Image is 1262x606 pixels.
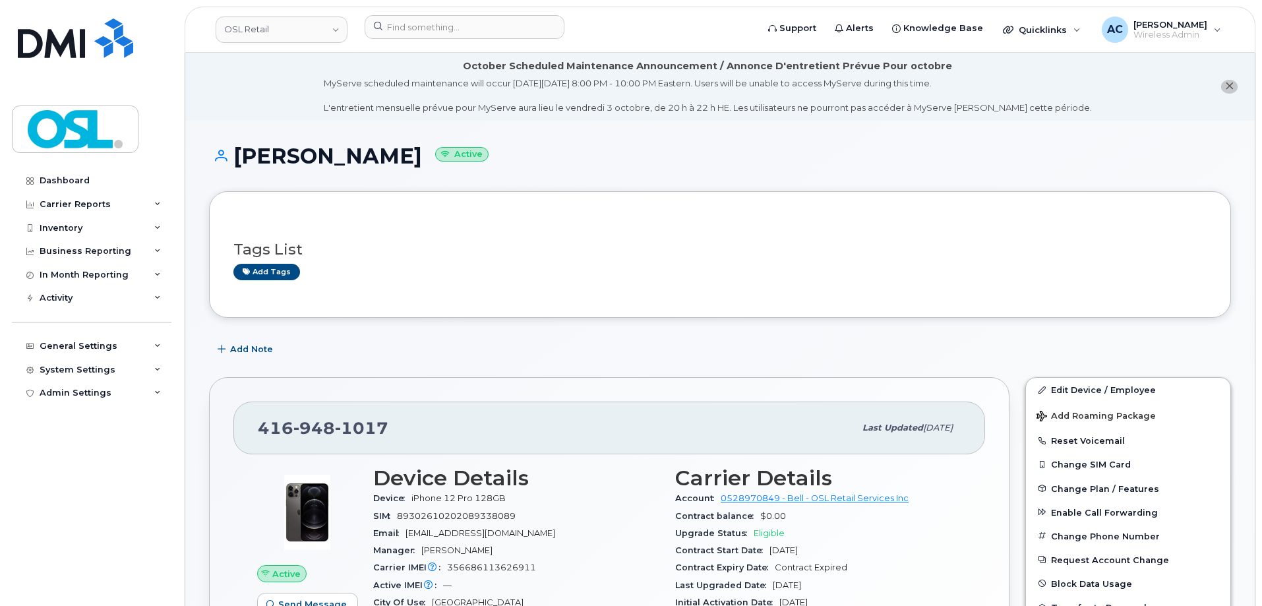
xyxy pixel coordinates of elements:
[406,528,555,538] span: [EMAIL_ADDRESS][DOMAIN_NAME]
[373,545,421,555] span: Manager
[760,511,786,521] span: $0.00
[443,580,452,590] span: —
[373,580,443,590] span: Active IMEI
[1026,548,1230,572] button: Request Account Change
[272,568,301,580] span: Active
[209,338,284,361] button: Add Note
[775,562,847,572] span: Contract Expired
[862,423,923,433] span: Last updated
[268,473,347,552] img: image20231002-3703462-zcwrqf.jpeg
[675,466,961,490] h3: Carrier Details
[373,493,411,503] span: Device
[1051,507,1158,517] span: Enable Call Forwarding
[463,59,952,73] div: October Scheduled Maintenance Announcement / Annonce D'entretient Prévue Pour octobre
[1026,402,1230,429] button: Add Roaming Package
[373,562,447,572] span: Carrier IMEI
[675,493,721,503] span: Account
[1026,429,1230,452] button: Reset Voicemail
[754,528,785,538] span: Eligible
[675,528,754,538] span: Upgrade Status
[1026,572,1230,595] button: Block Data Usage
[435,147,489,162] small: Active
[1051,483,1159,493] span: Change Plan / Features
[230,343,273,355] span: Add Note
[923,423,953,433] span: [DATE]
[1221,80,1238,94] button: close notification
[675,511,760,521] span: Contract balance
[675,562,775,572] span: Contract Expiry Date
[773,580,801,590] span: [DATE]
[373,528,406,538] span: Email
[335,418,388,438] span: 1017
[411,493,506,503] span: iPhone 12 Pro 128GB
[373,511,397,521] span: SIM
[233,264,300,280] a: Add tags
[1026,452,1230,476] button: Change SIM Card
[769,545,798,555] span: [DATE]
[397,511,516,521] span: 89302610202089338089
[1026,524,1230,548] button: Change Phone Number
[233,241,1207,258] h3: Tags List
[373,466,659,490] h3: Device Details
[675,545,769,555] span: Contract Start Date
[447,562,536,572] span: 356686113626911
[1026,378,1230,402] a: Edit Device / Employee
[675,580,773,590] span: Last Upgraded Date
[258,418,388,438] span: 416
[721,493,909,503] a: 0528970849 - Bell - OSL Retail Services Inc
[209,144,1231,167] h1: [PERSON_NAME]
[1037,411,1156,423] span: Add Roaming Package
[1026,500,1230,524] button: Enable Call Forwarding
[1026,477,1230,500] button: Change Plan / Features
[293,418,335,438] span: 948
[324,77,1092,114] div: MyServe scheduled maintenance will occur [DATE][DATE] 8:00 PM - 10:00 PM Eastern. Users will be u...
[421,545,493,555] span: [PERSON_NAME]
